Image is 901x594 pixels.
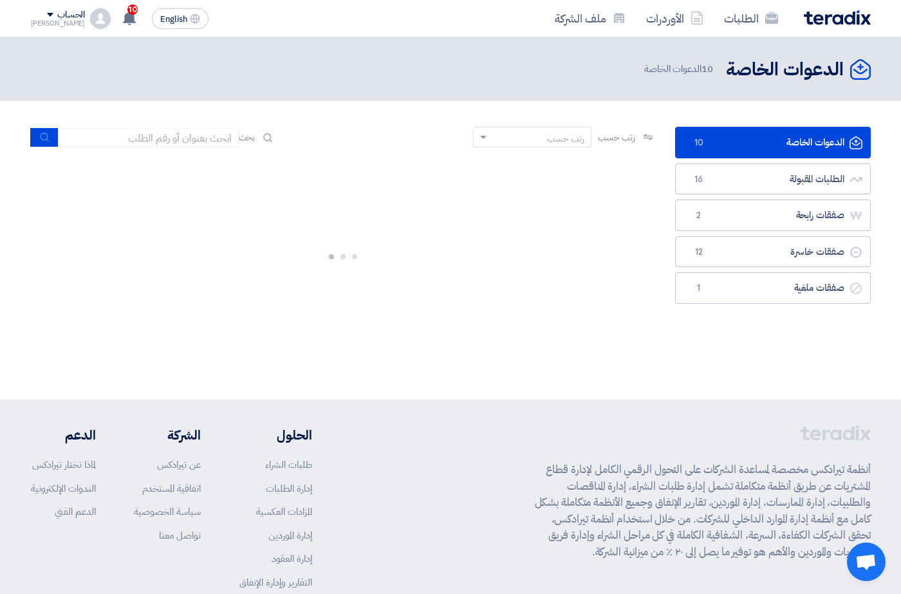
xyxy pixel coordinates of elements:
[55,505,96,519] a: الدعم الفني
[266,481,312,496] a: إدارة الطلبات
[239,131,255,144] span: بحث
[134,505,201,519] a: سياسة الخصوصية
[31,425,96,445] li: الدعم
[157,458,201,472] a: عن تيرادكس
[57,10,85,21] div: الحساب
[691,209,707,222] span: 2
[675,200,871,231] a: صفقات رابحة2
[544,3,636,33] a: ملف الشركة
[152,8,209,29] button: English
[804,10,871,25] img: Teradix logo
[239,575,312,589] a: التقارير وإدارة الإنفاق
[256,505,312,519] a: المزادات العكسية
[160,15,187,24] span: English
[636,3,714,33] a: الأوردرات
[90,8,111,29] img: profile_test.png
[726,57,844,82] h2: الدعوات الخاصة
[268,528,312,543] a: إدارة الموردين
[127,5,138,15] span: 10
[701,62,713,76] span: 10
[691,173,707,186] span: 16
[31,481,96,496] a: الندوات الإلكترونية
[691,136,707,149] span: 10
[59,128,239,147] input: ابحث بعنوان أو رقم الطلب
[272,552,312,566] a: إدارة العقود
[691,246,707,259] span: 12
[847,543,886,581] div: دردشة مفتوحة
[675,163,871,195] a: الطلبات المقبولة16
[675,272,871,304] a: صفقات ملغية1
[714,3,788,33] a: الطلبات
[547,132,584,145] div: رتب حسب
[32,458,96,472] a: لماذا تختار تيرادكس
[691,282,707,295] span: 1
[134,425,201,445] li: الشركة
[265,458,312,472] a: طلبات الشراء
[535,461,871,560] p: أنظمة تيرادكس مخصصة لمساعدة الشركات على التحول الرقمي الكامل لإدارة قطاع المشتريات عن طريق أنظمة ...
[142,481,201,496] a: اتفاقية المستخدم
[239,425,312,445] li: الحلول
[675,236,871,268] a: صفقات خاسرة12
[31,20,86,27] div: [PERSON_NAME]
[598,131,635,144] span: رتب حسب
[644,62,715,77] span: الدعوات الخاصة
[675,127,871,158] a: الدعوات الخاصة10
[159,528,201,543] a: تواصل معنا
